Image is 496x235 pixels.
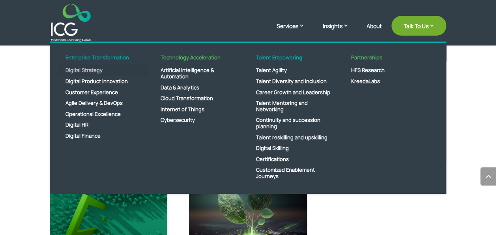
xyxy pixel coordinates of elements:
a: Career Growth and Leadership [248,87,339,98]
a: Insights [322,22,356,42]
a: Customized Enablement Journeys [248,165,339,182]
a: HFS Research [343,65,434,76]
a: Customer Experience [58,87,148,98]
a: Digital Finance [58,131,148,142]
a: Artificial intelligence & Automation [153,65,243,82]
a: Talent Diversity and Inclusion [248,76,339,87]
a: Talent reskilling and upskilling [248,132,339,143]
a: Digital Skilling [248,143,339,154]
a: Cybersecurity [153,115,243,126]
a: Certifications [248,154,339,165]
a: Operational Excellence [58,109,148,120]
a: Digital HR [58,119,148,131]
a: Digital Strategy [58,65,148,76]
a: Enterprise Transformation [58,55,148,65]
a: Talent Mentoring and Networking [248,98,339,115]
a: Technology Acceleration [153,55,243,65]
a: Data & Analytics [153,82,243,93]
a: Cloud Transformation [153,93,243,104]
img: ICG [51,4,91,42]
a: Talent Agility [248,65,339,76]
a: Partnerships [343,55,434,65]
a: Internet of Things [153,104,243,115]
a: About [366,23,382,42]
a: Continuity and succession planning [248,115,339,132]
a: KreedaLabs [343,76,434,87]
a: Services [277,22,313,42]
a: Agile Delivery & DevOps [58,98,148,109]
a: Digital Product Innovation [58,76,148,87]
iframe: Chat Widget [365,150,496,235]
a: Talent Empowering [248,55,339,65]
a: Talk To Us [391,16,446,36]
